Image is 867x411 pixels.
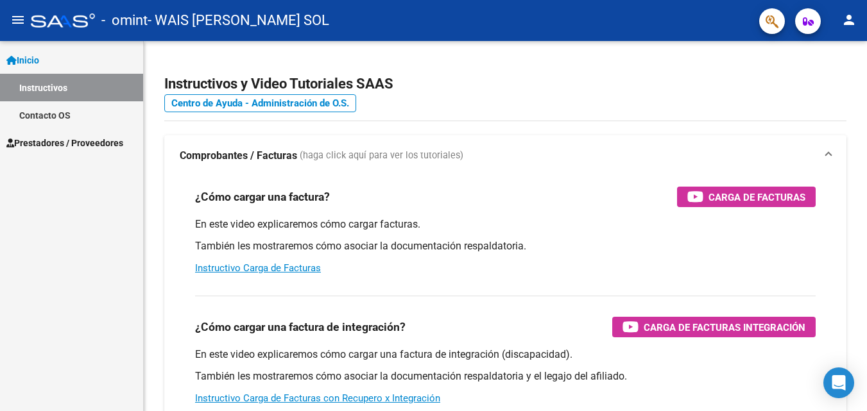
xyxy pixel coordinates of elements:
[101,6,148,35] span: - omint
[195,369,816,383] p: También les mostraremos cómo asociar la documentación respaldatoria y el legajo del afiliado.
[644,319,805,335] span: Carga de Facturas Integración
[195,262,321,274] a: Instructivo Carga de Facturas
[180,149,297,163] strong: Comprobantes / Facturas
[164,135,846,176] mat-expansion-panel-header: Comprobantes / Facturas (haga click aquí para ver los tutoriales)
[164,72,846,96] h2: Instructivos y Video Tutoriales SAAS
[6,53,39,67] span: Inicio
[195,392,440,404] a: Instructivo Carga de Facturas con Recupero x Integración
[195,217,816,231] p: En este video explicaremos cómo cargar facturas.
[823,367,854,398] div: Open Intercom Messenger
[148,6,329,35] span: - WAIS [PERSON_NAME] SOL
[841,12,857,28] mat-icon: person
[164,94,356,112] a: Centro de Ayuda - Administración de O.S.
[195,239,816,253] p: También les mostraremos cómo asociar la documentación respaldatoria.
[195,348,816,362] p: En este video explicaremos cómo cargar una factura de integración (discapacidad).
[195,318,406,336] h3: ¿Cómo cargar una factura de integración?
[300,149,463,163] span: (haga click aquí para ver los tutoriales)
[10,12,26,28] mat-icon: menu
[677,187,816,207] button: Carga de Facturas
[195,188,330,206] h3: ¿Cómo cargar una factura?
[6,136,123,150] span: Prestadores / Proveedores
[612,317,816,337] button: Carga de Facturas Integración
[708,189,805,205] span: Carga de Facturas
